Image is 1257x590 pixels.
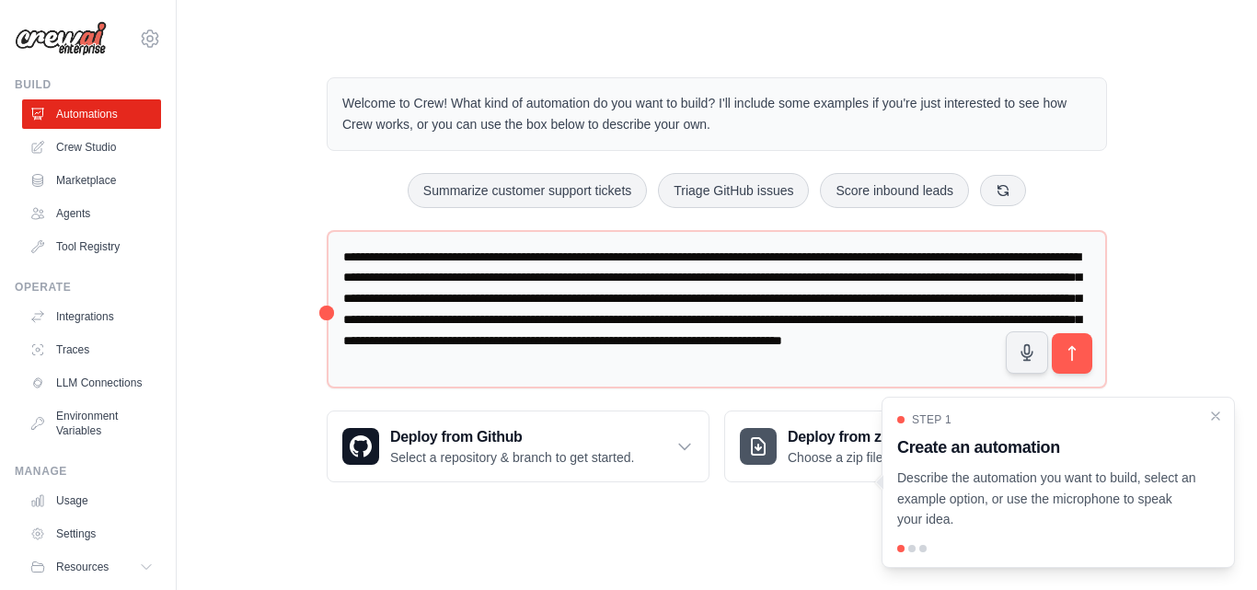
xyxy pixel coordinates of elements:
a: Agents [22,199,161,228]
iframe: Chat Widget [1165,502,1257,590]
a: Environment Variables [22,401,161,445]
div: Operate [15,280,161,295]
p: Welcome to Crew! What kind of automation do you want to build? I'll include some examples if you'... [342,93,1091,135]
a: Usage [22,486,161,515]
button: Resources [22,552,161,582]
p: Describe the automation you want to build, select an example option, or use the microphone to spe... [897,468,1197,530]
a: Settings [22,519,161,549]
a: Automations [22,99,161,129]
p: Choose a zip file to upload. [788,448,943,467]
button: Summarize customer support tickets [408,173,647,208]
a: Marketplace [22,166,161,195]
div: Build [15,77,161,92]
button: Score inbound leads [820,173,969,208]
p: Select a repository & branch to get started. [390,448,634,467]
h3: Create an automation [897,434,1197,460]
h3: Deploy from zip file [788,426,943,448]
h3: Deploy from Github [390,426,634,448]
a: LLM Connections [22,368,161,398]
a: Crew Studio [22,133,161,162]
button: Triage GitHub issues [658,173,809,208]
a: Tool Registry [22,232,161,261]
a: Traces [22,335,161,364]
img: Logo [15,21,107,56]
a: Integrations [22,302,161,331]
span: Step 1 [912,412,951,427]
div: Manage [15,464,161,479]
button: Close walkthrough [1208,409,1223,423]
span: Resources [56,560,109,574]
